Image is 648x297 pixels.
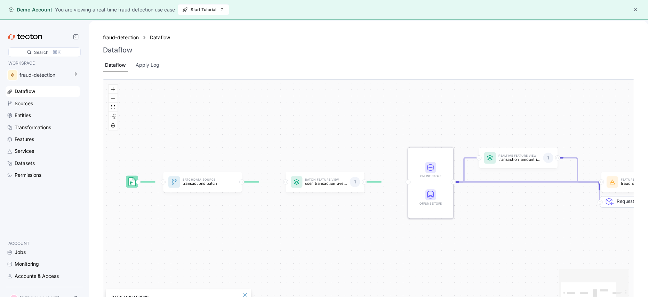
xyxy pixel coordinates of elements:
[34,49,48,56] div: Search
[305,181,347,185] p: user_transaction_averages
[15,171,41,179] div: Permissions
[451,158,478,182] g: Edge from STORE to featureView:transaction_amount_is_higher_than_average
[6,247,80,257] a: Jobs
[15,260,39,268] div: Monitoring
[103,34,139,41] a: fraud-detection
[498,155,541,157] p: Realtime Feature View
[183,181,225,185] p: transactions_batch
[8,60,77,67] p: WORKSPACE
[305,179,347,181] p: Batch Feature View
[15,135,34,143] div: Features
[53,48,61,56] div: ⌘K
[479,148,558,168] a: Realtime Feature Viewtransaction_amount_is_higher_than_average1
[498,157,541,162] p: transaction_amount_is_higher_than_average
[183,179,225,181] p: Batch Data Source
[109,85,118,130] div: React Flow controls
[182,5,225,15] span: Start Tutorial
[15,159,35,167] div: Datasets
[6,170,80,180] a: Permissions
[109,85,118,94] button: zoom in
[15,88,35,95] div: Dataflow
[105,61,126,69] div: Dataflow
[418,174,443,179] div: Online Store
[286,172,364,192] a: Batch Feature Viewuser_transaction_averages1
[350,177,360,187] div: 1
[8,47,81,57] div: Search⌘K
[418,190,443,206] div: Offline Store
[163,172,242,192] a: BatchData Sourcetransactions_batch
[150,34,174,41] a: Dataflow
[109,94,118,103] button: zoom out
[103,46,133,54] h3: Dataflow
[109,103,118,112] button: fit view
[15,147,34,155] div: Services
[6,110,80,121] a: Entities
[543,153,553,163] div: 1
[19,71,69,79] div: fraud-detection
[15,100,33,107] div: Sources
[6,271,80,281] a: Accounts & Access
[6,259,80,269] a: Monitoring
[55,6,175,14] div: You are viewing a real-time fraud detection use case
[6,158,80,168] a: Datasets
[6,134,80,145] a: Features
[418,201,443,206] div: Offline Store
[6,146,80,156] a: Services
[6,98,80,109] a: Sources
[15,124,51,131] div: Transformations
[178,4,229,15] button: Start Tutorial
[15,112,31,119] div: Entities
[555,158,600,182] g: Edge from featureView:transaction_amount_is_higher_than_average to featureService:fraud_detection...
[599,182,600,202] g: Edge from REQ_featureService:fraud_detection_feature_service to featureService:fraud_detection_fe...
[15,272,59,280] div: Accounts & Access
[6,122,80,133] a: Transformations
[6,86,80,97] a: Dataflow
[8,240,77,247] p: ACCOUNT
[418,162,443,179] div: Online Store
[15,248,26,256] div: Jobs
[136,61,159,69] div: Apply Log
[8,6,52,13] div: Demo Account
